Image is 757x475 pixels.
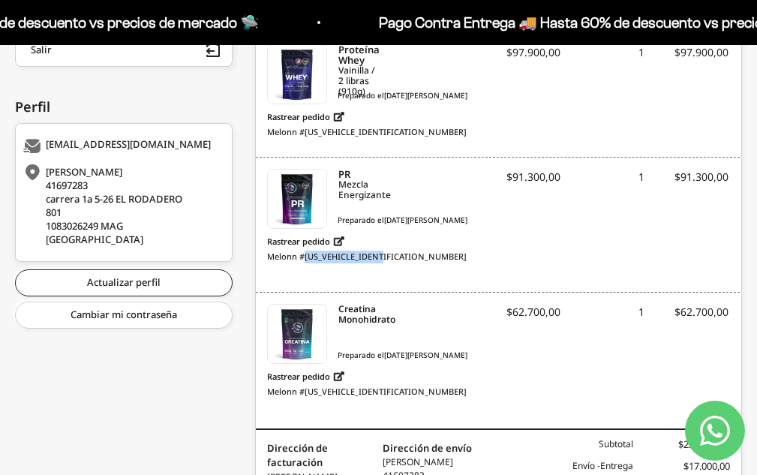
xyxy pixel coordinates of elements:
a: PR - Mezcla Energizante [267,169,327,229]
span: Melonn #[US_VEHICLE_IDENTIFICATION_NUMBER] [267,386,467,398]
a: Rastrear pedido [267,107,344,126]
span: Melonn #[US_VEHICLE_IDENTIFICATION_NUMBER] [267,126,467,139]
div: $251.900,00 [633,437,730,452]
a: Cambiar mi contraseña [15,302,233,329]
div: 1 [560,304,644,334]
a: Rastrear pedido [267,367,344,386]
a: Creatina Monohidrato [338,304,377,325]
div: $97.900,00 [644,44,728,74]
time: [DATE][PERSON_NAME] [384,215,467,225]
i: PR [338,169,377,179]
a: PR Mezcla Energizante [338,169,377,200]
time: [DATE][PERSON_NAME] [384,350,467,360]
a: Actualizar perfil [15,269,233,296]
a: Creatina Monohidrato [267,304,327,364]
i: Proteína Whey [338,44,377,65]
span: $62.700,00 [506,305,560,319]
i: Mezcla Energizante [338,179,377,200]
div: Subtotal [536,437,632,452]
strong: Dirección de facturación [267,441,328,470]
img: Creatina Monohidrato [268,305,326,363]
div: Perfil [15,97,233,117]
span: Preparado el [267,90,477,101]
a: Proteína Whey Vainilla / 2 libras (910g) [338,44,377,97]
div: $62.700,00 [644,304,728,334]
div: 1 [560,169,644,199]
span: Preparado el [267,350,477,361]
div: $91.300,00 [644,169,728,199]
img: PR - Mezcla Energizante [268,170,326,228]
time: [DATE][PERSON_NAME] [384,90,467,101]
div: [EMAIL_ADDRESS][DOMAIN_NAME] [23,139,221,154]
div: 1 [560,44,644,74]
span: Envío - [572,459,600,472]
strong: Dirección de envío [383,441,472,455]
img: Proteína Whey - Vainilla - Vainilla / 2 libras (910g) [268,45,326,104]
div: [PERSON_NAME] 41697283 carrera 1a 5-26 EL RODADERO 801 1083026249 MAG [GEOGRAPHIC_DATA] [23,165,221,246]
a: Rastrear pedido [267,232,344,251]
button: Salir [15,33,233,67]
span: $91.300,00 [506,170,560,184]
span: Preparado el [267,215,477,226]
i: Vainilla / 2 libras (910g) [338,65,377,97]
div: Salir [31,44,52,55]
span: $97.900,00 [506,45,560,59]
a: Proteína Whey - Vainilla - Vainilla / 2 libras (910g) [267,44,327,104]
span: Melonn #[US_VEHICLE_IDENTIFICATION_NUMBER] [267,251,467,263]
